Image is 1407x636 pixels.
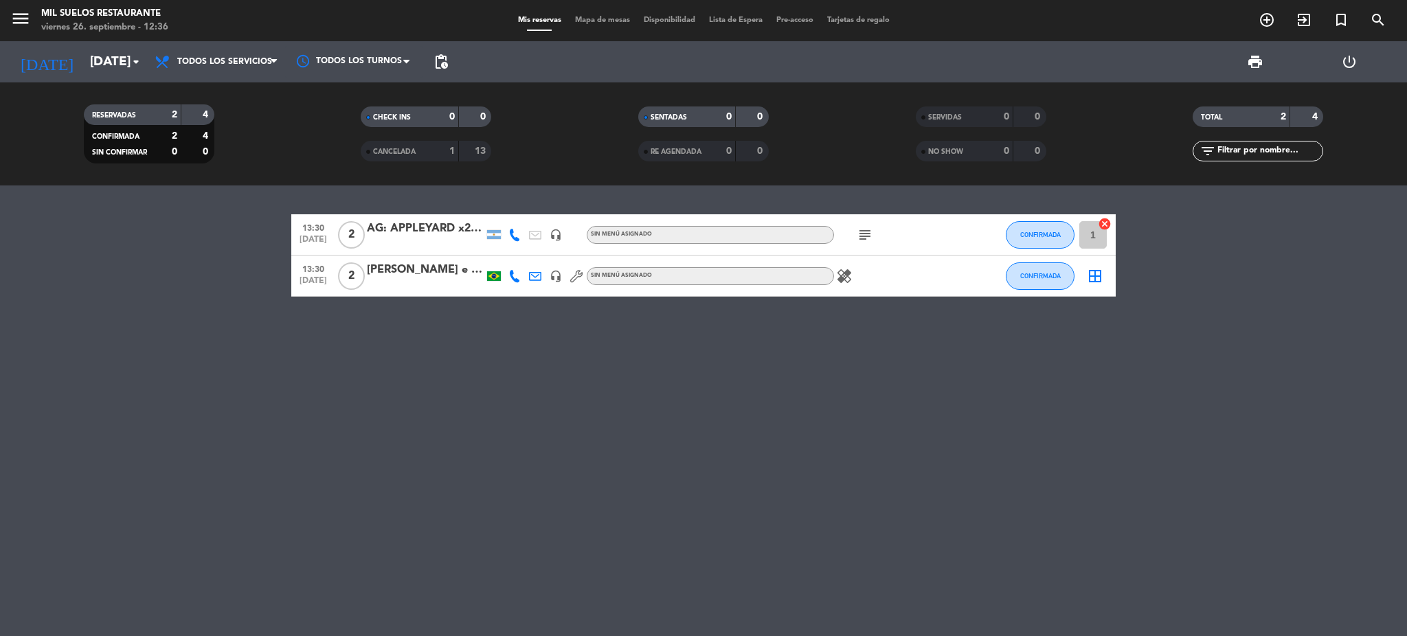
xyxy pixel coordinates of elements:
span: RE AGENDADA [651,148,701,155]
span: Lista de Espera [702,16,769,24]
button: menu [10,8,31,34]
div: AG: APPLEYARD x2 / VINTURA [367,220,484,238]
strong: 0 [480,112,488,122]
span: Pre-acceso [769,16,820,24]
strong: 0 [1004,146,1009,156]
strong: 13 [475,146,488,156]
i: [DATE] [10,47,83,77]
i: cancel [1098,217,1112,231]
span: TOTAL [1201,114,1222,121]
i: subject [857,227,873,243]
div: Mil Suelos Restaurante [41,7,168,21]
span: SENTADAS [651,114,687,121]
strong: 0 [172,147,177,157]
span: Disponibilidad [637,16,702,24]
i: add_circle_outline [1259,12,1275,28]
i: turned_in_not [1333,12,1349,28]
strong: 4 [203,110,211,120]
span: Sin menú asignado [591,273,652,278]
span: CHECK INS [373,114,411,121]
strong: 2 [172,131,177,141]
div: [PERSON_NAME] e [PERSON_NAME] [367,261,484,279]
i: headset_mic [550,229,562,241]
i: power_settings_new [1341,54,1358,70]
strong: 0 [726,112,732,122]
span: NO SHOW [928,148,963,155]
i: search [1370,12,1386,28]
span: [DATE] [296,235,330,251]
i: border_all [1087,268,1103,284]
strong: 0 [203,147,211,157]
span: CONFIRMADA [1020,272,1061,280]
i: arrow_drop_down [128,54,144,70]
span: Mapa de mesas [568,16,637,24]
strong: 4 [1312,112,1320,122]
input: Filtrar por nombre... [1216,144,1322,159]
span: CONFIRMADA [92,133,139,140]
span: 2 [338,262,365,290]
strong: 0 [1035,146,1043,156]
span: RESERVADAS [92,112,136,119]
strong: 0 [726,146,732,156]
button: CONFIRMADA [1006,262,1074,290]
div: viernes 26. septiembre - 12:36 [41,21,168,34]
i: exit_to_app [1296,12,1312,28]
strong: 0 [1035,112,1043,122]
i: headset_mic [550,270,562,282]
strong: 2 [1281,112,1286,122]
strong: 4 [203,131,211,141]
strong: 0 [1004,112,1009,122]
span: 2 [338,221,365,249]
div: LOG OUT [1303,41,1397,82]
span: 13:30 [296,260,330,276]
i: menu [10,8,31,29]
strong: 0 [757,112,765,122]
i: filter_list [1200,143,1216,159]
span: Todos los servicios [177,57,272,67]
strong: 1 [449,146,455,156]
span: Mis reservas [511,16,568,24]
span: print [1247,54,1263,70]
span: SERVIDAS [928,114,962,121]
strong: 0 [449,112,455,122]
span: [DATE] [296,276,330,292]
span: pending_actions [433,54,449,70]
strong: 0 [757,146,765,156]
span: CONFIRMADA [1020,231,1061,238]
span: Sin menú asignado [591,231,652,237]
span: Tarjetas de regalo [820,16,897,24]
span: SIN CONFIRMAR [92,149,147,156]
strong: 2 [172,110,177,120]
span: CANCELADA [373,148,416,155]
button: CONFIRMADA [1006,221,1074,249]
span: 13:30 [296,219,330,235]
i: healing [836,268,853,284]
